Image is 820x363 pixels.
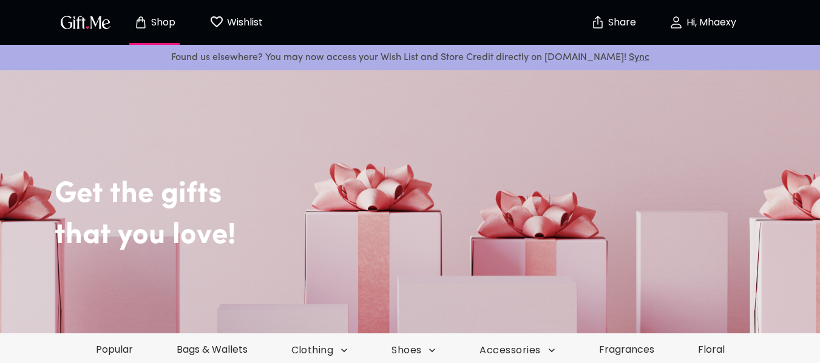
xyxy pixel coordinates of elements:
[605,18,636,28] p: Share
[391,344,436,357] span: Shoes
[269,344,370,357] button: Clothing
[577,342,676,356] a: Fragrances
[642,3,764,42] button: Hi, Mhaexy
[10,50,810,65] p: Found us elsewhere? You may now access your Wish List and Store Credit directly on [DOMAIN_NAME]!
[155,342,269,356] a: Bags & Wallets
[291,344,348,357] span: Clothing
[458,344,577,357] button: Accessories
[55,218,820,253] h2: that you love!
[55,141,820,212] h2: Get the gifts
[370,344,458,357] button: Shoes
[148,18,175,28] p: Shop
[121,3,188,42] button: Store page
[74,342,155,356] a: Popular
[224,15,263,30] p: Wishlist
[203,3,269,42] button: Wishlist page
[592,1,635,44] button: Share
[479,344,555,357] span: Accessories
[676,342,747,356] a: Floral
[58,13,113,31] img: GiftMe Logo
[591,15,605,30] img: secure
[57,15,114,30] button: GiftMe Logo
[683,18,736,28] p: Hi, Mhaexy
[629,53,649,62] a: Sync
